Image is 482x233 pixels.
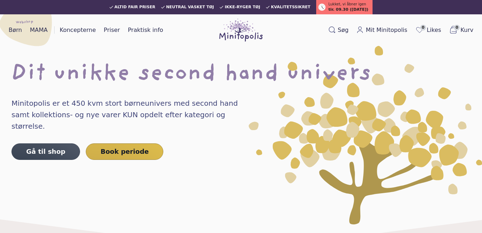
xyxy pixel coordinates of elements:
span: 0 [420,25,426,30]
button: 0Kurv [446,24,476,36]
a: Mit Minitopolis [354,24,410,36]
h1: Dit unikke second hand univers [11,63,471,86]
span: Kvalitetssikret [271,5,310,9]
span: Ikke-ryger tøj [225,5,260,9]
a: Book periode [86,143,163,160]
span: Altid fair priser [114,5,155,9]
img: Minitopolis' logo som et gul blomst [249,46,482,225]
a: Børn [6,24,25,36]
span: Likes [427,26,441,34]
button: Søg [326,24,351,36]
a: Koncepterne [57,24,99,36]
img: Minitopolis logo [219,19,263,42]
span: tir. 09.30 ([DATE]) [328,7,368,13]
span: Mit Minitopolis [366,26,407,34]
a: MAMA [27,24,51,36]
span: Kurv [460,26,473,34]
span: Neutral vasket tøj [166,5,214,9]
a: Priser [101,24,123,36]
h4: Minitopolis er et 450 kvm stort børneunivers med second hand samt kollektions- og nye varer KUN o... [11,98,253,132]
span: Søg [338,26,348,34]
span: 0 [454,25,460,30]
span: Lukket, vi åbner igen [328,1,366,7]
a: Praktisk info [125,24,166,36]
a: 0Likes [412,24,444,36]
a: Gå til shop [11,143,80,160]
